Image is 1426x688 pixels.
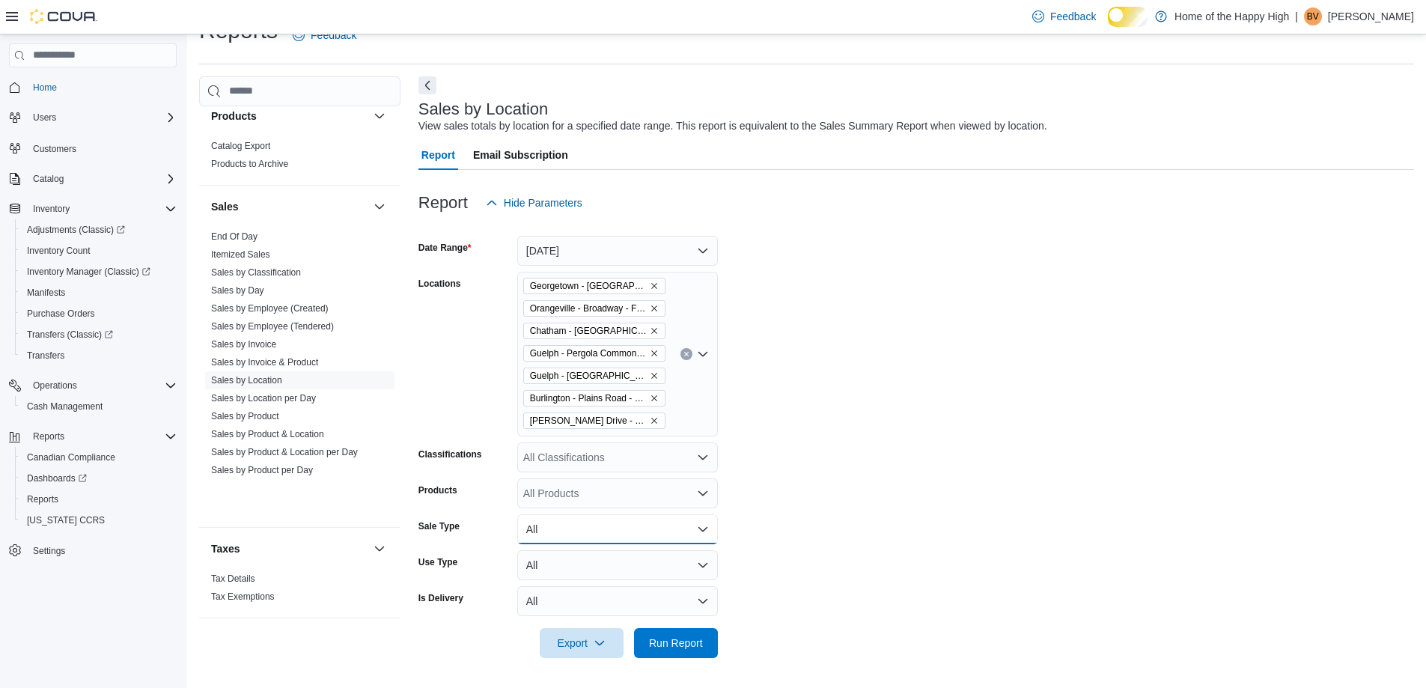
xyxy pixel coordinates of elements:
span: Export [549,628,615,658]
a: Sales by Employee (Created) [211,303,329,314]
a: Sales by Classification [211,267,301,278]
span: Guelph - Stone Square Centre - Fire & Flower [523,368,665,384]
button: Remove Chatham - St. Clair Street - Fire & Flower from selection in this group [650,326,659,335]
a: Sales by Product [211,411,279,421]
a: Home [27,79,63,97]
a: Dashboards [15,468,183,489]
span: Georgetown - Mountainview - Fire & Flower [523,278,665,294]
span: Canadian Compliance [27,451,115,463]
span: Inventory Manager (Classic) [27,266,150,278]
p: | [1295,7,1298,25]
span: Run Report [649,636,703,651]
button: Inventory Count [15,240,183,261]
a: Transfers (Classic) [15,324,183,345]
button: Inventory [27,200,76,218]
button: Clear input [680,348,692,360]
span: Inventory Count [27,245,91,257]
button: Catalog [27,170,70,188]
a: Canadian Compliance [21,448,121,466]
a: Catalog Export [211,141,270,151]
span: Sales by Product per Day [211,464,313,476]
span: Users [27,109,177,127]
button: Reports [15,489,183,510]
div: Taxes [199,570,400,618]
span: Dashboards [21,469,177,487]
button: Open list of options [697,348,709,360]
button: Remove Georgetown - Mountainview - Fire & Flower from selection in this group [650,281,659,290]
span: Transfers [21,347,177,365]
button: Products [371,107,389,125]
button: Reports [3,426,183,447]
span: Customers [33,143,76,155]
button: Operations [3,375,183,396]
a: Adjustments (Classic) [21,221,131,239]
span: Dashboards [27,472,87,484]
button: [DATE] [517,236,718,266]
span: Sales by Day [211,284,264,296]
button: Products [211,109,368,124]
span: Inventory Count [21,242,177,260]
span: Report [421,140,455,170]
a: Cash Management [21,398,109,415]
span: Chatham - St. Clair Street - Fire & Flower [523,323,665,339]
span: Sales by Employee (Created) [211,302,329,314]
a: Customers [27,140,82,158]
a: Products to Archive [211,159,288,169]
a: Manifests [21,284,71,302]
button: Transfers [15,345,183,366]
span: Adjustments (Classic) [27,224,125,236]
span: Reports [33,430,64,442]
span: Transfers [27,350,64,362]
a: Sales by Product & Location [211,429,324,439]
span: Email Subscription [473,140,568,170]
span: Dundas - Osler Drive - Friendly Stranger [523,413,665,429]
img: Cova [30,9,97,24]
span: Inventory [27,200,177,218]
span: Reports [27,493,58,505]
span: Settings [27,541,177,560]
h3: Sales by Location [418,100,549,118]
span: Sales by Product & Location [211,428,324,440]
button: Remove Burlington - Plains Road - Friendly Stranger from selection in this group [650,394,659,403]
span: Hide Parameters [504,195,582,210]
div: Products [199,137,400,185]
label: Products [418,484,457,496]
label: Date Range [418,242,472,254]
label: Classifications [418,448,482,460]
button: Remove Dundas - Osler Drive - Friendly Stranger from selection in this group [650,416,659,425]
span: Cash Management [21,398,177,415]
span: Sales by Classification [211,267,301,278]
span: Sales by Product [211,410,279,422]
button: Users [27,109,62,127]
button: Purchase Orders [15,303,183,324]
span: Manifests [27,287,65,299]
label: Locations [418,278,461,290]
div: View sales totals by location for a specified date range. This report is equivalent to the Sales ... [418,118,1047,134]
button: Remove Guelph - Stone Square Centre - Fire & Flower from selection in this group [650,371,659,380]
span: Canadian Compliance [21,448,177,466]
button: Export [540,628,624,658]
span: Manifests [21,284,177,302]
button: Canadian Compliance [15,447,183,468]
a: Adjustments (Classic) [15,219,183,240]
span: Settings [33,545,65,557]
span: Adjustments (Classic) [21,221,177,239]
div: Benjamin Venning [1304,7,1322,25]
span: Operations [33,380,77,392]
span: Tax Exemptions [211,591,275,603]
div: Sales [199,228,400,527]
a: Tax Details [211,573,255,584]
span: Catalog [33,173,64,185]
button: Remove Guelph - Pergola Commons - Fire & Flower from selection in this group [650,349,659,358]
a: Sales by Day [211,285,264,296]
button: [US_STATE] CCRS [15,510,183,531]
a: Transfers [21,347,70,365]
span: Sales by Employee (Tendered) [211,320,334,332]
a: Purchase Orders [21,305,101,323]
span: Guelph - Pergola Commons - Fire & Flower [523,345,665,362]
span: Products to Archive [211,158,288,170]
a: Sales by Invoice [211,339,276,350]
button: Remove Orangeville - Broadway - Fire & Flower from selection in this group [650,304,659,313]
